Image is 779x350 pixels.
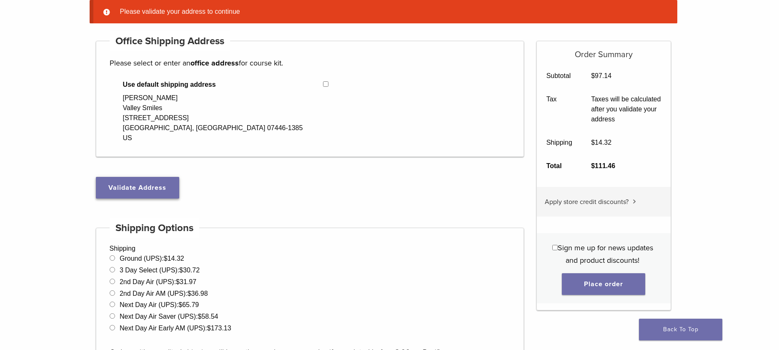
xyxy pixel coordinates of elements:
span: $ [188,290,191,297]
button: Place order [562,273,645,295]
span: $ [591,162,595,169]
span: $ [207,325,211,332]
bdi: 58.54 [198,313,218,320]
label: 2nd Day Air (UPS): [120,278,196,285]
h4: Shipping Options [110,218,200,238]
span: $ [176,278,180,285]
th: Total [537,154,582,178]
bdi: 14.32 [591,139,611,146]
span: Sign me up for news updates and product discounts! [558,243,653,265]
bdi: 30.72 [179,267,200,274]
li: Please validate your address to continue [117,7,664,17]
span: $ [591,72,595,79]
a: Back To Top [639,319,722,340]
label: 2nd Day Air AM (UPS): [120,290,208,297]
label: Next Day Air Saver (UPS): [120,313,218,320]
strong: office address [190,58,239,68]
span: $ [591,139,595,146]
td: Taxes will be calculated after you validate your address [582,88,671,131]
h4: Office Shipping Address [110,31,230,51]
span: $ [164,255,168,262]
label: 3 Day Select (UPS): [120,267,200,274]
bdi: 97.14 [591,72,611,79]
h5: Order Summary [537,41,671,60]
th: Tax [537,88,582,131]
button: Validate Address [96,177,179,199]
span: $ [198,313,202,320]
p: Please select or enter an for course kit. [110,57,511,69]
bdi: 173.13 [207,325,231,332]
span: $ [178,301,182,308]
bdi: 65.79 [178,301,199,308]
bdi: 14.32 [164,255,184,262]
span: $ [179,267,183,274]
label: Ground (UPS): [120,255,184,262]
bdi: 31.97 [176,278,196,285]
img: caret.svg [633,199,636,204]
span: Use default shipping address [123,80,323,90]
label: Next Day Air Early AM (UPS): [120,325,231,332]
th: Shipping [537,131,582,154]
span: Apply store credit discounts? [545,198,629,206]
bdi: 111.46 [591,162,615,169]
input: Sign me up for news updates and product discounts! [552,245,558,250]
th: Subtotal [537,64,582,88]
bdi: 36.98 [188,290,208,297]
div: [PERSON_NAME] Valley Smiles [STREET_ADDRESS] [GEOGRAPHIC_DATA], [GEOGRAPHIC_DATA] 07446-1385 US [123,93,303,143]
label: Next Day Air (UPS): [120,301,199,308]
